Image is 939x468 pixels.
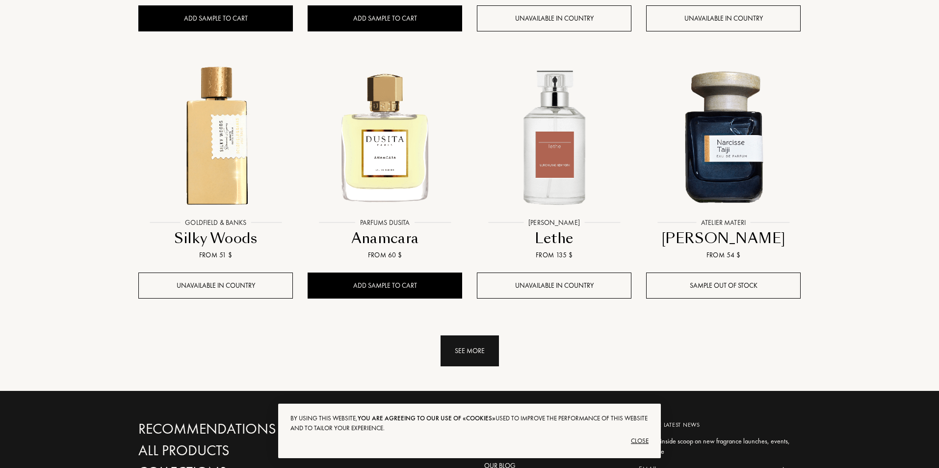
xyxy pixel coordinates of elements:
img: Narcisse Taiji Atelier Materi [647,59,800,212]
a: Lethe Ulrich Lang[PERSON_NAME]LetheFrom 135 $ [477,49,631,273]
a: All products [138,442,349,459]
div: See more [441,335,499,366]
div: From 54 $ [650,250,797,260]
div: From 135 $ [481,250,627,260]
div: Add sample to cart [308,5,462,31]
a: Narcisse Taiji Atelier MateriAtelier Materi[PERSON_NAME]From 54 $ [646,49,801,273]
div: By using this website, used to improve the performance of this website and to tailor your experie... [290,413,649,433]
div: Unavailable in country [477,273,631,299]
div: Unavailable in country [646,5,801,31]
div: Unavailable in country [477,5,631,31]
img: Silky Woods Goldfield & Banks [139,59,292,212]
span: you are agreeing to our use of «cookies» [358,414,496,422]
a: Anamcara Parfums DusitaParfums DusitaAnamcaraFrom 60 $ [308,49,462,273]
div: Sample out of stock [646,273,801,299]
div: Close [290,433,649,449]
div: Get the latest news [639,420,793,429]
div: Get the inside scoop on new fragrance launches, events, and more [639,436,793,457]
div: Add sample to cart [308,273,462,299]
a: Silky Woods Goldfield & BanksGoldfield & BanksSilky WoodsFrom 51 $ [138,49,293,273]
div: Unavailable in country [138,273,293,299]
div: Add sample to cart [138,5,293,31]
img: Anamcara Parfums Dusita [309,59,461,212]
a: Recommendations [138,420,349,438]
img: Lethe Ulrich Lang [478,59,630,212]
div: From 60 $ [312,250,458,260]
div: From 51 $ [142,250,289,260]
